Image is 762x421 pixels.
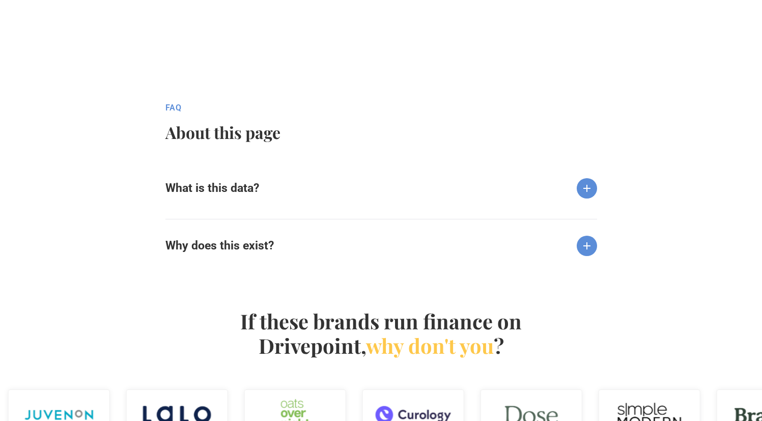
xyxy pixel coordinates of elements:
[366,332,494,359] span: why don't you
[165,239,274,253] h6: Why does this exist?
[165,103,556,113] div: fAQ
[165,123,556,142] h2: About this page
[235,309,527,358] h4: If these brands run finance on Drivepoint, ?
[165,181,259,195] h6: What is this data?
